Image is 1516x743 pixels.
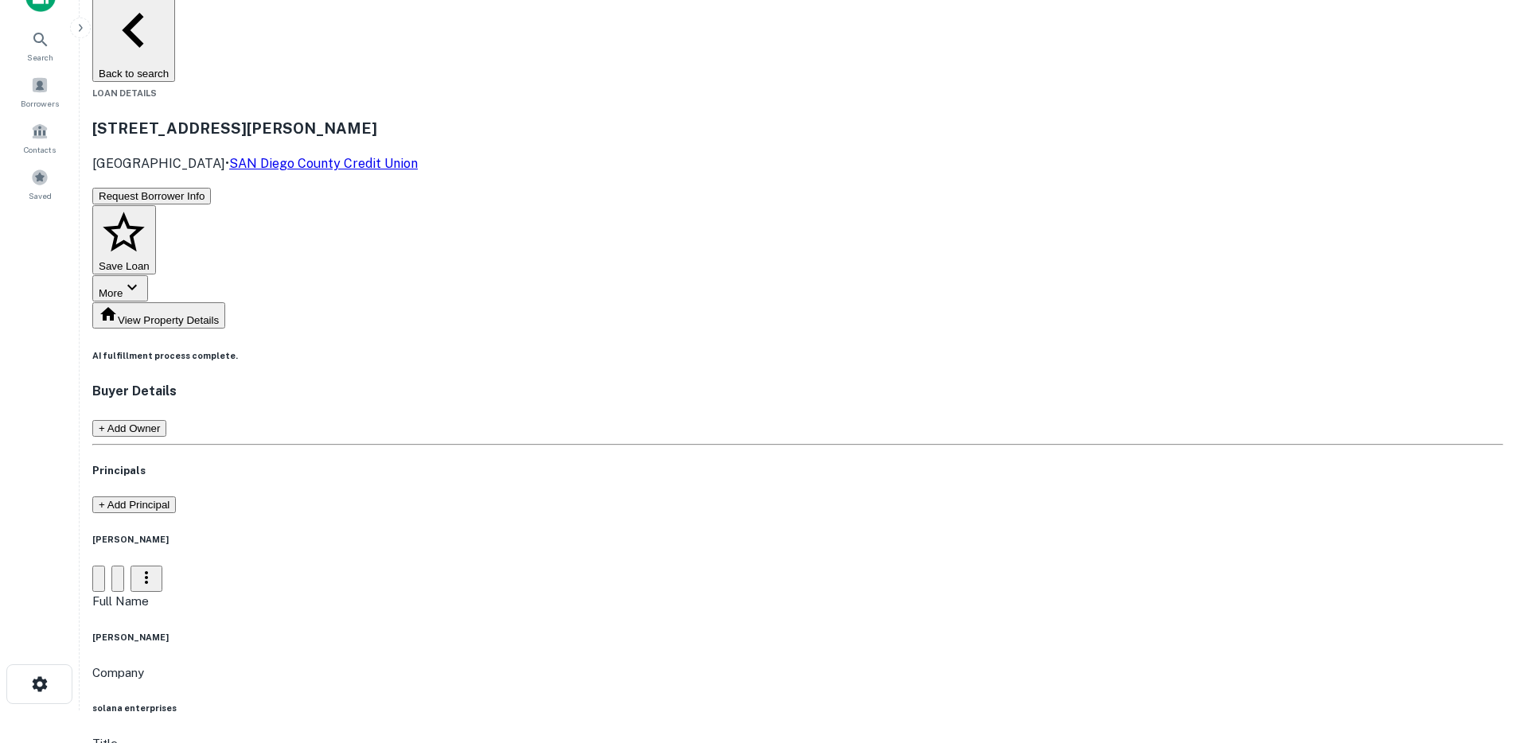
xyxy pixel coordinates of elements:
[5,116,75,159] a: Contacts
[92,663,1503,683] p: Company
[92,496,176,513] button: + Add Principal
[5,162,75,205] a: Saved
[92,188,211,204] button: Request Borrower Info
[92,154,418,173] p: [GEOGRAPHIC_DATA] •
[24,143,56,156] span: Contacts
[92,592,1503,611] p: Full Name
[92,631,1503,644] h6: [PERSON_NAME]
[92,205,156,275] button: Save Loan
[92,533,1503,546] h6: [PERSON_NAME]
[29,189,52,202] span: Saved
[92,566,105,592] button: Accept
[92,463,1503,479] h5: Principals
[92,88,157,98] span: Loan Details
[27,51,53,64] span: Search
[92,349,1503,362] h6: AI fulfillment process complete.
[5,70,75,113] a: Borrowers
[1436,616,1516,692] iframe: Chat Widget
[92,302,225,329] button: View Property Details
[111,566,124,592] button: Reject
[92,702,1503,714] h6: solana enterprises
[21,97,59,110] span: Borrowers
[5,24,75,67] a: Search
[229,156,418,171] a: SAN Diego County Credit Union
[92,117,418,139] h3: [STREET_ADDRESS][PERSON_NAME]
[92,420,166,437] button: + Add Owner
[92,382,1503,401] h4: Buyer Details
[92,275,148,301] button: More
